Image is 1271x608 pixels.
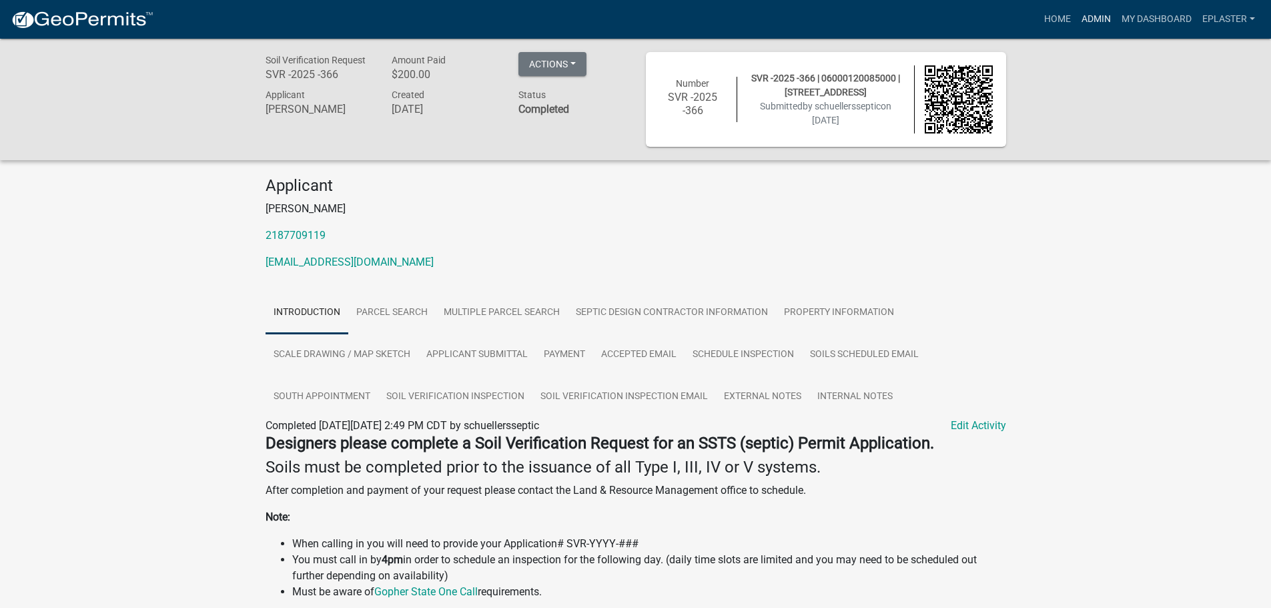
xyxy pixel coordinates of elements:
[392,103,498,115] h6: [DATE]
[676,78,709,89] span: Number
[1116,7,1197,32] a: My Dashboard
[292,536,1006,552] li: When calling in you will need to provide your Application# SVR-YYYY-###
[266,229,326,242] a: 2187709119
[392,68,498,81] h6: $200.00
[1197,7,1260,32] a: eplaster
[266,103,372,115] h6: [PERSON_NAME]
[518,52,586,76] button: Actions
[348,292,436,334] a: Parcel search
[1039,7,1076,32] a: Home
[266,201,1006,217] p: [PERSON_NAME]
[382,553,403,566] strong: 4pm
[951,418,1006,434] a: Edit Activity
[536,334,593,376] a: Payment
[266,458,1006,477] h4: Soils must be completed prior to the issuance of all Type I, III, IV or V systems.
[776,292,902,334] a: Property Information
[378,376,532,418] a: Soil Verification Inspection
[760,101,891,125] span: Submitted on [DATE]
[266,176,1006,196] h4: Applicant
[292,552,1006,584] li: You must call in by in order to schedule an inspection for the following day. (daily time slots a...
[266,68,372,81] h6: SVR -2025 -366
[292,584,1006,600] li: Must be aware of requirements.
[532,376,716,418] a: Soil Verification Inspection Email
[568,292,776,334] a: Septic Design Contractor Information
[418,334,536,376] a: Applicant Submittal
[685,334,802,376] a: Schedule Inspection
[593,334,685,376] a: Accepted Email
[266,376,378,418] a: South Appointment
[1076,7,1116,32] a: Admin
[659,91,727,116] h6: SVR -2025 -366
[266,334,418,376] a: Scale Drawing / Map Sketch
[266,511,290,523] strong: Note:
[392,55,446,65] span: Amount Paid
[518,89,546,100] span: Status
[802,334,927,376] a: Soils Scheduled Email
[266,256,434,268] a: [EMAIL_ADDRESS][DOMAIN_NAME]
[392,89,424,100] span: Created
[266,55,366,65] span: Soil Verification Request
[803,101,881,111] span: by schuellersseptic
[925,65,993,133] img: QR code
[266,292,348,334] a: Introduction
[266,434,934,452] strong: Designers please complete a Soil Verification Request for an SSTS (septic) Permit Application.
[266,89,305,100] span: Applicant
[751,73,900,97] span: SVR -2025 -366 | 06000120085000 | [STREET_ADDRESS]
[266,419,539,432] span: Completed [DATE][DATE] 2:49 PM CDT by schuellersseptic
[266,483,1006,499] p: After completion and payment of your request please contact the Land & Resource Management office...
[809,376,901,418] a: Internal Notes
[436,292,568,334] a: Multiple Parcel Search
[716,376,809,418] a: External Notes
[374,585,478,598] a: Gopher State One Call
[518,103,569,115] strong: Completed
